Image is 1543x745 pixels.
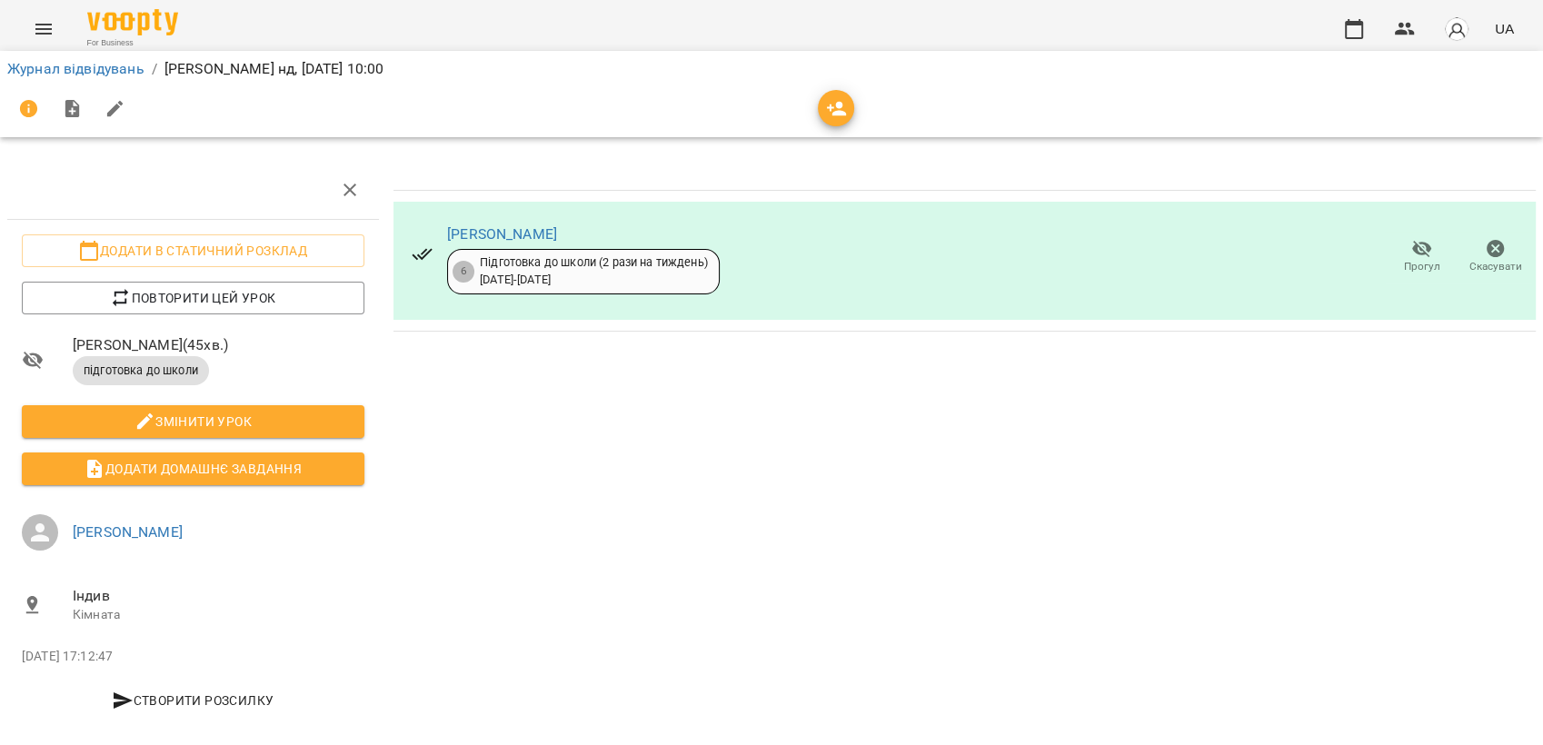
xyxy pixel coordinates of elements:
span: For Business [87,37,178,49]
span: Повторити цей урок [36,287,350,309]
p: [DATE] 17:12:47 [22,648,364,666]
span: підготовка до школи [73,363,209,379]
nav: breadcrumb [7,58,1536,80]
button: Додати в статичний розклад [22,234,364,267]
span: Індив [73,585,364,607]
button: Прогул [1385,232,1458,283]
span: Додати в статичний розклад [36,240,350,262]
img: avatar_s.png [1444,16,1469,42]
button: Створити розсилку [22,684,364,717]
span: Створити розсилку [29,690,357,711]
button: Додати домашнє завдання [22,452,364,485]
span: Скасувати [1469,259,1522,274]
div: Підготовка до школи (2 рази на тиждень) [DATE] - [DATE] [480,254,708,288]
p: Кімната [73,606,364,624]
button: UA [1488,12,1521,45]
span: Додати домашнє завдання [36,458,350,480]
p: [PERSON_NAME] нд, [DATE] 10:00 [164,58,383,80]
span: Прогул [1404,259,1440,274]
span: Змінити урок [36,411,350,432]
div: 6 [453,261,474,283]
li: / [152,58,157,80]
a: [PERSON_NAME] [447,225,557,243]
span: UA [1495,19,1514,38]
a: [PERSON_NAME] [73,523,183,541]
button: Повторити цей урок [22,282,364,314]
img: Voopty Logo [87,9,178,35]
button: Скасувати [1458,232,1532,283]
span: [PERSON_NAME] ( 45 хв. ) [73,334,364,356]
button: Menu [22,7,65,51]
a: Журнал відвідувань [7,60,144,77]
button: Змінити урок [22,405,364,438]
